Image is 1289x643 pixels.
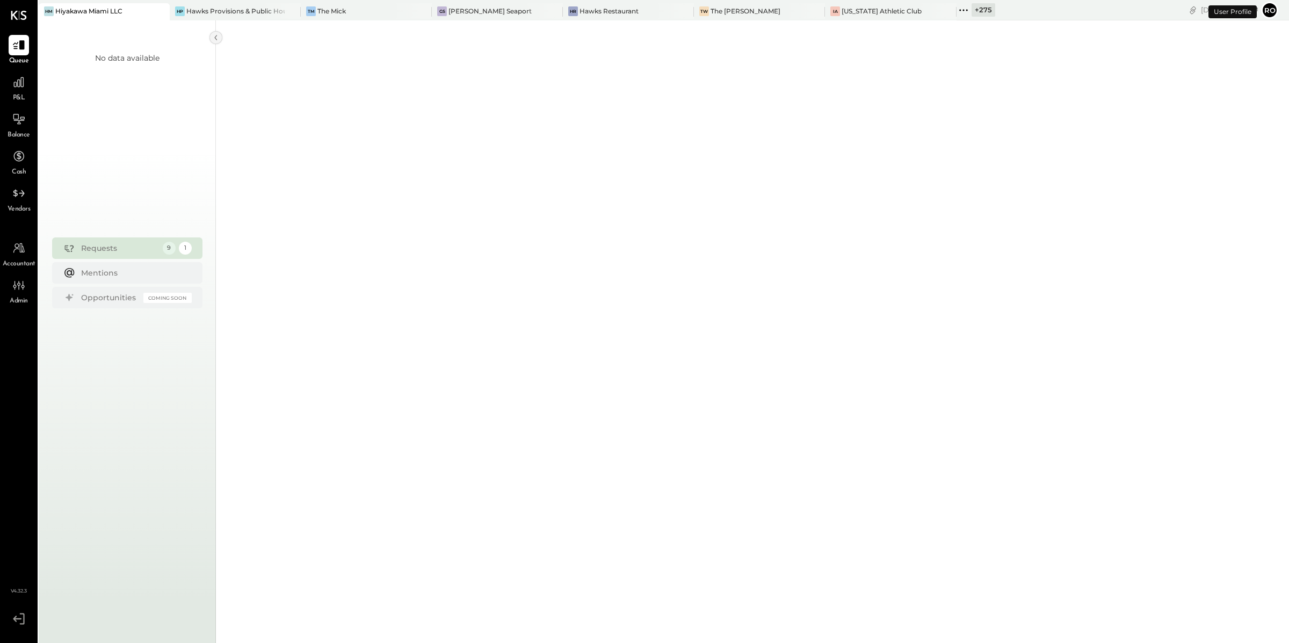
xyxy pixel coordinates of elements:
div: HM [44,6,54,16]
span: Balance [8,131,30,140]
div: copy link [1187,4,1198,16]
div: TW [699,6,709,16]
div: GS [437,6,447,16]
span: Admin [10,297,28,306]
a: Queue [1,35,37,66]
span: Queue [9,56,29,66]
span: Accountant [3,259,35,269]
div: [DATE] [1201,5,1258,15]
a: Admin [1,275,37,306]
div: Opportunities [81,292,138,303]
div: [US_STATE] Athletic Club [842,6,922,16]
div: Hawks Provisions & Public House [186,6,285,16]
a: P&L [1,72,37,103]
div: Requests [81,243,157,254]
span: Cash [12,168,26,177]
div: TM [306,6,316,16]
div: [PERSON_NAME] Seaport [448,6,532,16]
span: P&L [13,93,25,103]
div: 1 [179,242,192,255]
div: Mentions [81,268,186,278]
div: HR [568,6,578,16]
a: Balance [1,109,37,140]
div: User Profile [1208,5,1257,18]
div: HP [175,6,185,16]
div: + 275 [972,3,995,17]
span: Vendors [8,205,31,214]
div: Hiyakawa Miami LLC [55,6,122,16]
a: Vendors [1,183,37,214]
div: The Mick [317,6,346,16]
div: No data available [95,53,160,63]
a: Cash [1,146,37,177]
button: Ro [1261,2,1278,19]
div: The [PERSON_NAME] [711,6,780,16]
div: Coming Soon [143,293,192,303]
div: Hawks Restaurant [580,6,639,16]
a: Accountant [1,238,37,269]
div: 9 [163,242,176,255]
div: IA [830,6,840,16]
